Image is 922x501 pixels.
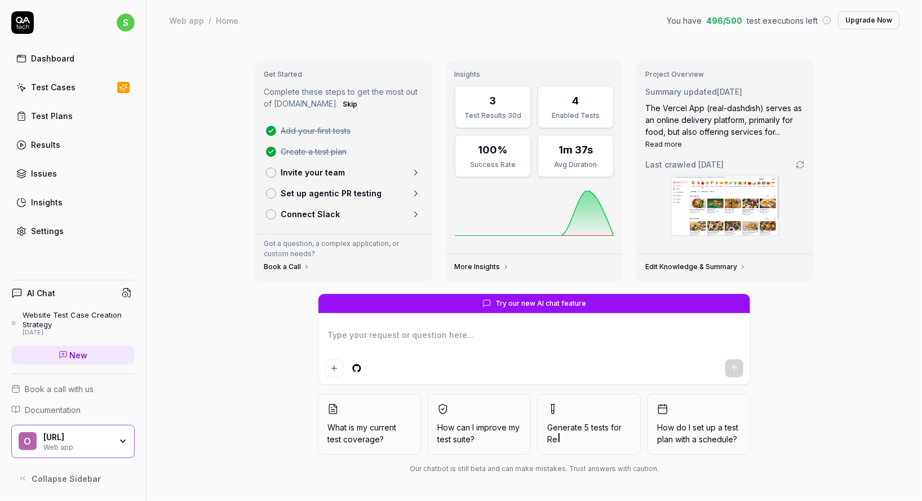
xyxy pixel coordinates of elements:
[545,111,606,121] div: Enabled Tests
[117,14,135,32] span: s
[31,168,57,179] div: Issues
[545,160,606,170] div: Avg Duration
[318,464,751,474] div: Our chatbot is still beta and can make mistakes. Trust answers with caution.
[428,394,531,455] button: How can I improve my test suite?
[645,103,802,137] span: The Vercel App (real-dashdish) serves as an online delivery platform, primarily for food, but als...
[558,142,593,157] div: 1m 37s
[31,196,63,208] div: Insights
[281,187,382,199] p: Set up agentic PR testing
[43,442,111,451] div: Web app
[23,329,135,337] div: [DATE]
[717,87,742,96] time: [DATE]
[31,110,73,122] div: Test Plans
[325,359,343,377] button: Add attachment
[209,15,211,26] div: /
[489,93,496,108] div: 3
[11,191,135,213] a: Insights
[645,159,724,170] span: Last crawled
[698,160,724,169] time: [DATE]
[318,394,421,455] button: What is my current test coverage?
[19,432,37,450] span: O
[281,208,340,220] p: Connect Slack
[31,225,64,237] div: Settings
[645,87,717,96] span: Summary updated
[11,346,135,364] a: New
[645,262,746,271] a: Edit Knowledge & Summary
[327,421,411,445] span: What is my current test coverage?
[11,220,135,242] a: Settings
[264,239,423,259] p: Got a question, a complex application, or custom needs?
[645,70,805,79] h3: Project Overview
[573,93,579,108] div: 4
[70,349,88,361] span: New
[117,11,135,34] button: s
[437,421,521,445] span: How can I improve my test suite?
[547,434,557,444] span: Re
[11,310,135,336] a: Website Test Case Creation Strategy[DATE]
[11,404,135,416] a: Documentation
[667,15,702,27] span: You have
[11,76,135,98] a: Test Cases
[747,15,818,27] span: test executions left
[43,432,111,442] div: Observe.AI
[648,394,751,455] button: How do I set up a test plan with a schedule?
[11,162,135,184] a: Issues
[261,204,425,225] a: Connect Slack
[25,404,81,416] span: Documentation
[216,15,238,26] div: Home
[538,394,641,455] button: Generate 5 tests forRe
[455,262,509,271] a: More Insights
[264,262,310,271] a: Book a Call
[672,175,779,235] img: Screenshot
[455,70,614,79] h3: Insights
[264,70,423,79] h3: Get Started
[11,134,135,156] a: Results
[645,139,682,150] button: Read more
[32,473,101,485] span: Collapse Sidebar
[796,160,805,169] a: Go to crawling settings
[462,111,524,121] div: Test Results 30d
[261,162,425,183] a: Invite your team
[281,166,345,178] p: Invite your team
[31,139,60,151] div: Results
[11,47,135,69] a: Dashboard
[547,421,631,445] span: Generate 5 tests for
[23,310,135,329] div: Website Test Case Creation Strategy
[11,383,135,395] a: Book a call with us
[11,467,135,490] button: Collapse Sidebar
[25,383,94,395] span: Book a call with us
[261,183,425,204] a: Set up agentic PR testing
[657,421,741,445] span: How do I set up a test plan with a schedule?
[31,81,76,93] div: Test Cases
[340,98,360,111] button: Skip
[264,86,423,111] p: Complete these steps to get the most out of [DOMAIN_NAME].
[496,298,587,309] span: Try our new AI chat feature
[169,15,204,26] div: Web app
[31,52,74,64] div: Dashboard
[27,287,55,299] h4: AI Chat
[838,11,899,29] button: Upgrade Now
[478,142,508,157] div: 100%
[11,105,135,127] a: Test Plans
[706,15,742,27] span: 496 / 500
[462,160,524,170] div: Success Rate
[11,425,135,459] button: O[URL]Web app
